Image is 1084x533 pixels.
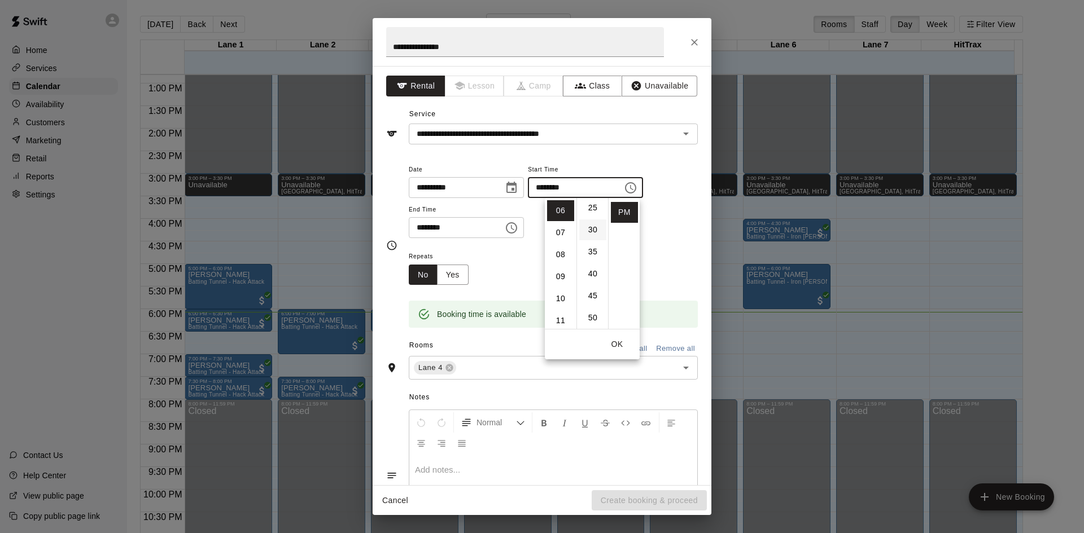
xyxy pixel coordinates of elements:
[579,263,606,284] li: 40 minutes
[409,265,438,285] button: No
[528,162,643,178] span: Start Time
[636,412,655,433] button: Insert Link
[622,76,697,96] button: Unavailable
[414,361,456,375] div: Lane 4
[409,265,469,285] div: outlined button group
[678,360,694,376] button: Open
[547,288,574,309] li: 10 hours
[535,412,554,433] button: Format Bold
[414,362,447,373] span: Lane 4
[409,389,698,407] span: Notes
[616,412,635,433] button: Insert Code
[409,249,478,265] span: Repeats
[437,265,469,285] button: Yes
[386,76,445,96] button: Rental
[432,433,451,453] button: Right Align
[579,219,606,240] li: 30 minutes
[662,412,681,433] button: Left Align
[409,110,436,118] span: Service
[579,285,606,306] li: 45 minutes
[619,177,642,199] button: Choose time, selected time is 6:00 PM
[579,307,606,328] li: 50 minutes
[576,198,608,329] ul: Select minutes
[500,177,523,199] button: Choose date, selected date is Oct 9, 2025
[386,240,397,251] svg: Timing
[409,162,524,178] span: Date
[579,197,606,218] li: 25 minutes
[386,128,397,139] svg: Service
[437,304,526,324] div: Booking time is available
[608,198,640,329] ul: Select meridiem
[545,198,576,329] ul: Select hours
[412,433,431,453] button: Center Align
[547,244,574,265] li: 8 hours
[409,341,434,349] span: Rooms
[653,340,698,358] button: Remove all
[596,412,615,433] button: Format Strikethrough
[575,412,595,433] button: Format Underline
[504,76,563,96] span: Camps can only be created in the Services page
[500,217,523,239] button: Choose time, selected time is 6:00 PM
[611,202,638,223] li: PM
[432,412,451,433] button: Redo
[547,310,574,331] li: 11 hours
[445,76,505,96] span: Lessons must be created in the Services page first
[452,433,471,453] button: Justify Align
[684,32,705,52] button: Close
[563,76,622,96] button: Class
[456,412,530,433] button: Formatting Options
[386,470,397,481] svg: Notes
[409,202,524,218] span: End Time
[555,412,574,433] button: Format Italics
[547,222,574,243] li: 7 hours
[579,241,606,262] li: 35 minutes
[547,266,574,287] li: 9 hours
[599,334,635,355] button: OK
[678,126,694,142] button: Open
[477,417,516,428] span: Normal
[412,412,431,433] button: Undo
[386,362,397,373] svg: Rooms
[377,490,413,511] button: Cancel
[547,200,574,221] li: 6 hours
